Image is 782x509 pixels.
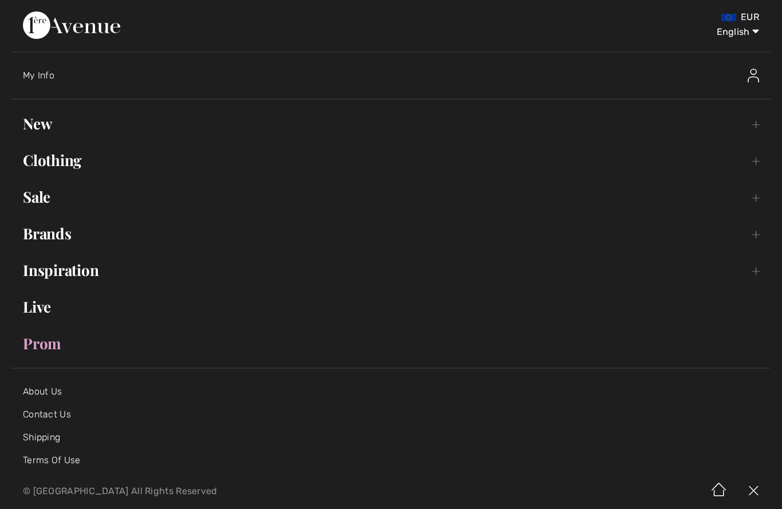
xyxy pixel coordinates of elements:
[23,409,71,420] a: Contact Us
[23,70,54,81] span: My Info
[459,11,759,23] div: EUR
[748,69,759,82] img: My Info
[11,148,771,173] a: Clothing
[11,111,771,136] a: New
[23,432,60,443] a: Shipping
[23,57,771,94] a: My InfoMy Info
[702,474,736,509] img: Home
[23,11,120,39] img: 1ère Avenue
[11,294,771,319] a: Live
[23,386,62,397] a: About Us
[11,258,771,283] a: Inspiration
[23,487,459,495] p: © [GEOGRAPHIC_DATA] All Rights Reserved
[736,474,771,509] img: X
[11,184,771,210] a: Sale
[23,455,81,465] a: Terms Of Use
[11,221,771,246] a: Brands
[11,331,771,356] a: Prom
